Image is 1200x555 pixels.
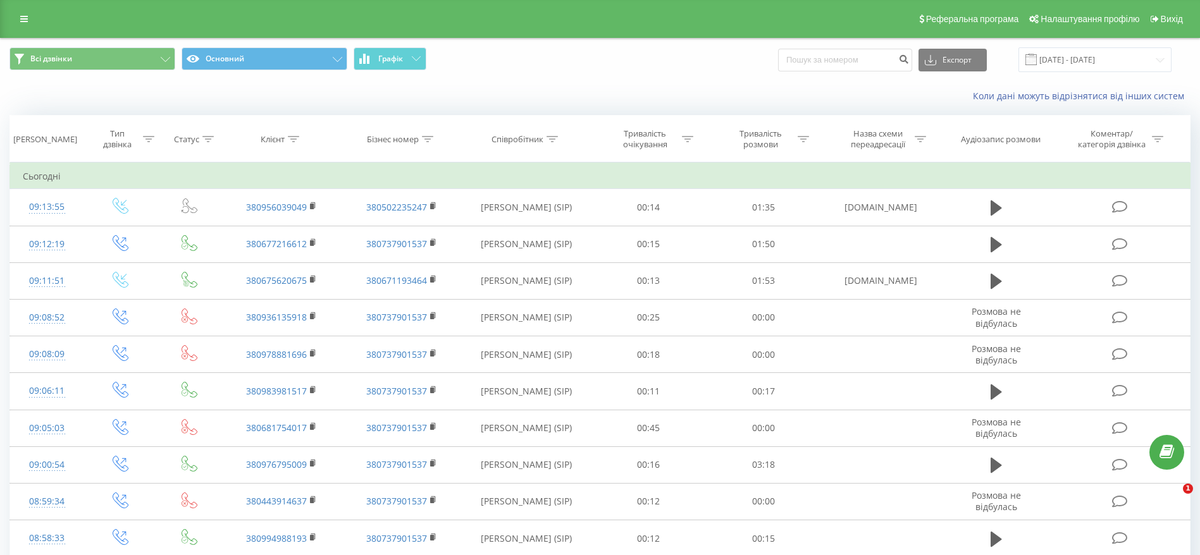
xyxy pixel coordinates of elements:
div: Тривалість розмови [727,128,795,150]
div: 08:59:34 [23,489,71,514]
td: 00:00 [706,483,821,520]
span: Графік [378,54,403,63]
td: 00:13 [591,262,706,299]
div: Аудіозапис розмови [961,134,1041,145]
td: [PERSON_NAME] (SIP) [462,373,591,410]
td: [PERSON_NAME] (SIP) [462,483,591,520]
td: 00:15 [591,226,706,262]
td: 00:14 [591,189,706,226]
td: 03:18 [706,446,821,483]
a: 380681754017 [246,422,307,434]
a: 380737901537 [366,311,427,323]
a: 380983981517 [246,385,307,397]
td: 00:17 [706,373,821,410]
iframe: Intercom live chat [1157,484,1187,514]
td: [DOMAIN_NAME] [821,262,941,299]
span: Розмова не відбулась [972,489,1021,513]
td: [PERSON_NAME] (SIP) [462,336,591,373]
td: 00:11 [591,373,706,410]
a: 380737901537 [366,532,427,544]
a: 380677216612 [246,238,307,250]
a: 380737901537 [366,385,427,397]
td: Сьогодні [10,164,1191,189]
div: 08:58:33 [23,526,71,551]
div: 09:12:19 [23,232,71,257]
button: Експорт [919,49,987,71]
a: 380936135918 [246,311,307,323]
td: 00:16 [591,446,706,483]
td: [PERSON_NAME] (SIP) [462,446,591,483]
span: Вихід [1161,14,1183,24]
div: 09:00:54 [23,453,71,477]
td: [PERSON_NAME] (SIP) [462,262,591,299]
button: Всі дзвінки [9,47,175,70]
td: 00:00 [706,410,821,446]
div: Тип дзвінка [95,128,140,150]
td: [DOMAIN_NAME] [821,189,941,226]
a: 380976795009 [246,458,307,470]
span: Всі дзвінки [30,54,72,64]
div: 09:08:52 [23,305,71,330]
td: 00:00 [706,336,821,373]
td: 00:12 [591,483,706,520]
span: Реферальна програма [926,14,1019,24]
span: Розмова не відбулась [972,343,1021,366]
a: 380443914637 [246,495,307,507]
a: 380956039049 [246,201,307,213]
a: 380675620675 [246,274,307,286]
span: 1 [1183,484,1193,494]
div: [PERSON_NAME] [13,134,77,145]
td: [PERSON_NAME] (SIP) [462,410,591,446]
span: Розмова не відбулась [972,305,1021,329]
span: Налаштування профілю [1041,14,1139,24]
a: 380737901537 [366,422,427,434]
div: Співробітник [492,134,543,145]
td: 01:35 [706,189,821,226]
td: 00:25 [591,299,706,336]
div: 09:06:11 [23,379,71,403]
td: [PERSON_NAME] (SIP) [462,299,591,336]
td: [PERSON_NAME] (SIP) [462,189,591,226]
div: 09:05:03 [23,416,71,441]
button: Основний [182,47,347,70]
td: [PERSON_NAME] (SIP) [462,226,591,262]
div: 09:11:51 [23,269,71,293]
a: Коли дані можуть відрізнятися вiд інших систем [973,90,1191,102]
td: 00:45 [591,410,706,446]
a: 380737901537 [366,238,427,250]
a: 380737901537 [366,458,427,470]
a: 380994988193 [246,532,307,544]
div: Тривалість очікування [611,128,679,150]
button: Графік [354,47,426,70]
div: Бізнес номер [367,134,419,145]
div: 09:13:55 [23,195,71,219]
td: 00:18 [591,336,706,373]
td: 01:53 [706,262,821,299]
a: 380737901537 [366,495,427,507]
div: Статус [174,134,199,145]
a: 380978881696 [246,348,307,360]
span: Розмова не відбулась [972,416,1021,439]
div: Клієнт [261,134,285,145]
input: Пошук за номером [778,49,912,71]
td: 00:00 [706,299,821,336]
div: Коментар/категорія дзвінка [1075,128,1149,150]
a: 380737901537 [366,348,427,360]
a: 380671193464 [366,274,427,286]
a: 380502235247 [366,201,427,213]
div: Назва схеми переадресації [844,128,912,150]
td: 01:50 [706,226,821,262]
div: 09:08:09 [23,342,71,367]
